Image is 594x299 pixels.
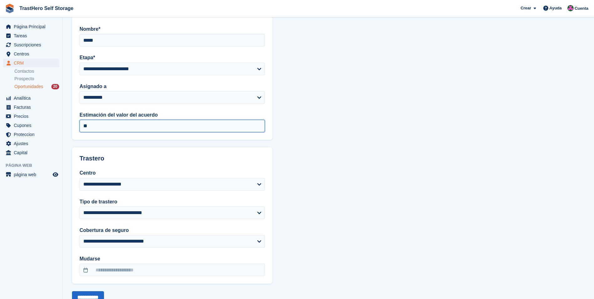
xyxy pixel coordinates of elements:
[3,112,59,121] a: menu
[51,84,59,89] div: 20
[3,50,59,58] a: menu
[14,130,51,139] span: Proteccion
[14,84,43,90] span: Oportunidades
[5,4,14,13] img: stora-icon-8386f47178a22dfd0bd8f6a31ec36ba5ce8667c1dd55bd0f319d3a0aa187defe.svg
[17,3,76,13] a: TrastHero Self Storage
[80,25,265,33] label: Nombre*
[14,148,51,157] span: Capital
[567,5,574,11] img: Marua Grioui
[80,227,265,234] label: Cobertura de seguro
[14,59,51,67] span: CRM
[14,139,51,148] span: Ajustes
[14,121,51,130] span: Cupones
[14,50,51,58] span: Centros
[80,198,265,206] label: Tipo de trastero
[3,40,59,49] a: menu
[80,83,265,90] label: Asignado a
[520,5,531,11] span: Crear
[3,170,59,179] a: menú
[14,76,34,82] span: Prospecto
[14,170,51,179] span: página web
[14,94,51,102] span: Analítica
[14,112,51,121] span: Precios
[14,40,51,49] span: Suscripciones
[3,148,59,157] a: menu
[3,59,59,67] a: menu
[14,31,51,40] span: Tareas
[14,68,59,74] a: Contactos
[575,5,588,12] span: Cuenta
[80,155,265,162] h2: Trastero
[14,83,59,90] a: Oportunidades 20
[6,162,62,169] span: Página web
[3,103,59,112] a: menu
[80,111,265,119] label: Estimación del valor del acuerdo
[14,22,51,31] span: Página Principal
[3,139,59,148] a: menu
[52,171,59,178] a: Vista previa de la tienda
[550,5,562,11] span: Ayuda
[3,130,59,139] a: menu
[80,255,265,263] label: Mudarse
[14,76,59,82] a: Prospecto
[80,54,265,61] label: Etapa*
[80,169,265,177] label: Centro
[3,94,59,102] a: menu
[3,22,59,31] a: menu
[3,121,59,130] a: menu
[3,31,59,40] a: menu
[14,103,51,112] span: Facturas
